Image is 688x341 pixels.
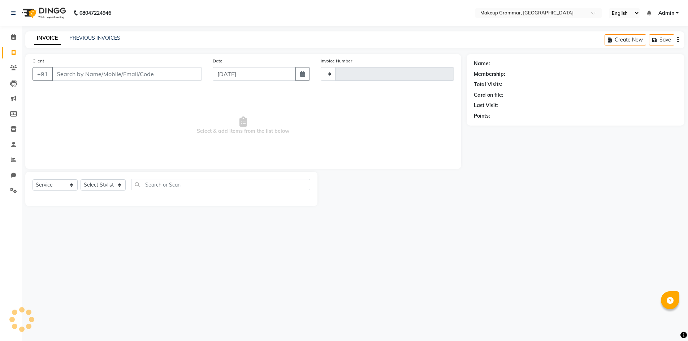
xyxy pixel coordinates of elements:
div: Membership: [474,70,505,78]
label: Date [213,58,222,64]
span: Select & add items from the list below [33,89,454,162]
iframe: chat widget [658,312,681,334]
a: INVOICE [34,32,61,45]
img: logo [18,3,68,23]
button: Save [649,34,674,45]
div: Last Visit: [474,102,498,109]
b: 08047224946 [79,3,111,23]
input: Search or Scan [131,179,310,190]
div: Points: [474,112,490,120]
input: Search by Name/Mobile/Email/Code [52,67,202,81]
button: +91 [33,67,53,81]
button: Create New [605,34,646,45]
div: Total Visits: [474,81,502,88]
div: Name: [474,60,490,67]
label: Client [33,58,44,64]
label: Invoice Number [321,58,352,64]
div: Card on file: [474,91,503,99]
a: PREVIOUS INVOICES [69,35,120,41]
span: Admin [658,9,674,17]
